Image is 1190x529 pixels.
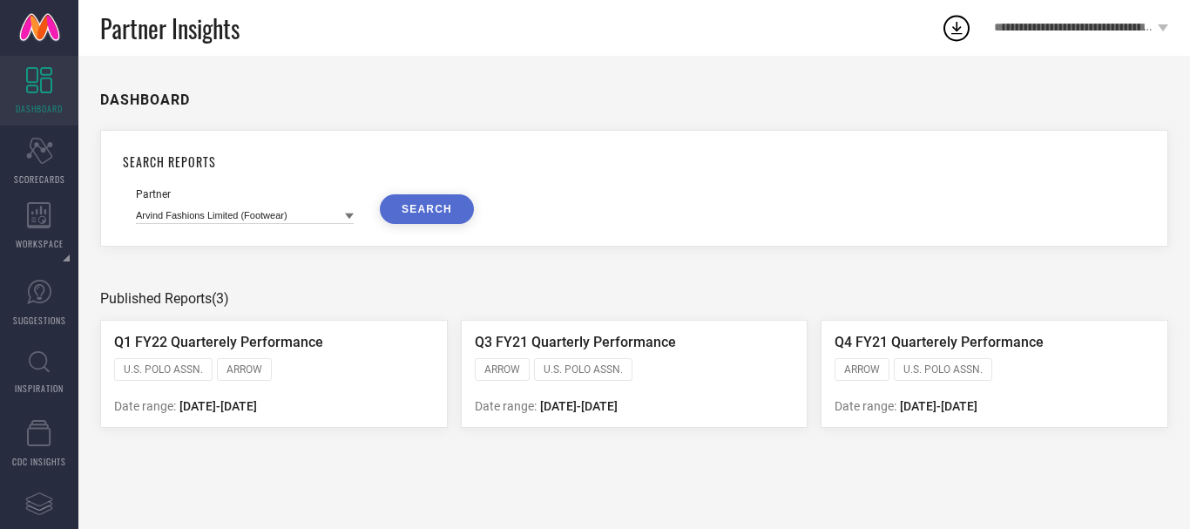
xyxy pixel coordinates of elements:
[14,173,65,186] span: SCORECARDS
[900,399,977,413] span: [DATE] - [DATE]
[540,399,618,413] span: [DATE] - [DATE]
[100,10,240,46] span: Partner Insights
[100,92,190,108] h1: DASHBOARD
[16,102,63,115] span: DASHBOARD
[100,290,1168,307] div: Published Reports (3)
[114,334,323,350] span: Q1 FY22 Quarterely Performance
[12,455,66,468] span: CDC INSIGHTS
[544,363,623,376] span: U.S. POLO ASSN.
[835,334,1044,350] span: Q4 FY21 Quarterely Performance
[484,363,520,376] span: ARROW
[380,194,474,224] button: SEARCH
[844,363,880,376] span: ARROW
[475,399,537,413] span: Date range:
[123,153,1146,171] h1: SEARCH REPORTS
[227,363,262,376] span: ARROW
[475,334,676,350] span: Q3 FY21 Quarterly Performance
[16,237,64,250] span: WORKSPACE
[15,382,64,395] span: INSPIRATION
[835,399,896,413] span: Date range:
[13,314,66,327] span: SUGGESTIONS
[941,12,972,44] div: Open download list
[136,188,354,200] div: Partner
[124,363,203,376] span: U.S. POLO ASSN.
[903,363,983,376] span: U.S. POLO ASSN.
[179,399,257,413] span: [DATE] - [DATE]
[114,399,176,413] span: Date range:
